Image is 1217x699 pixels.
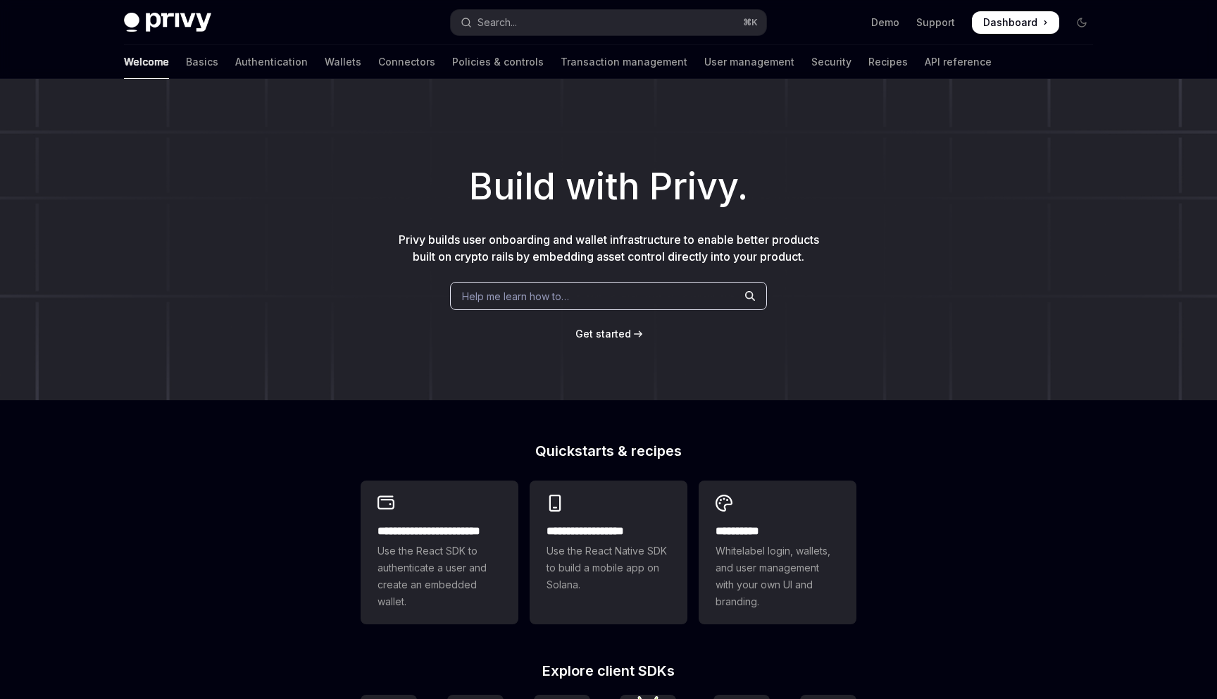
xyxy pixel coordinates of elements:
[124,13,211,32] img: dark logo
[478,14,517,31] div: Search...
[377,543,501,610] span: Use the React SDK to authenticate a user and create an embedded wallet.
[811,45,851,79] a: Security
[186,45,218,79] a: Basics
[575,328,631,340] span: Get started
[452,45,544,79] a: Policies & controls
[704,45,794,79] a: User management
[547,543,670,593] span: Use the React Native SDK to build a mobile app on Solana.
[361,444,856,458] h2: Quickstarts & recipes
[868,45,908,79] a: Recipes
[925,45,992,79] a: API reference
[361,664,856,678] h2: Explore client SDKs
[399,233,819,264] span: Privy builds user onboarding and wallet infrastructure to enable better products built on crypto ...
[716,543,840,610] span: Whitelabel login, wallets, and user management with your own UI and branding.
[378,45,435,79] a: Connectors
[325,45,361,79] a: Wallets
[235,45,308,79] a: Authentication
[23,159,1194,214] h1: Build with Privy.
[575,327,631,341] a: Get started
[124,45,169,79] a: Welcome
[451,10,766,35] button: Open search
[462,289,569,304] span: Help me learn how to…
[743,17,758,28] span: ⌘ K
[972,11,1059,34] a: Dashboard
[561,45,687,79] a: Transaction management
[699,481,856,624] a: **** *****Whitelabel login, wallets, and user management with your own UI and branding.
[1071,11,1093,34] button: Toggle dark mode
[871,16,899,30] a: Demo
[530,481,687,624] a: **** **** **** ***Use the React Native SDK to build a mobile app on Solana.
[983,16,1037,30] span: Dashboard
[916,16,955,30] a: Support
